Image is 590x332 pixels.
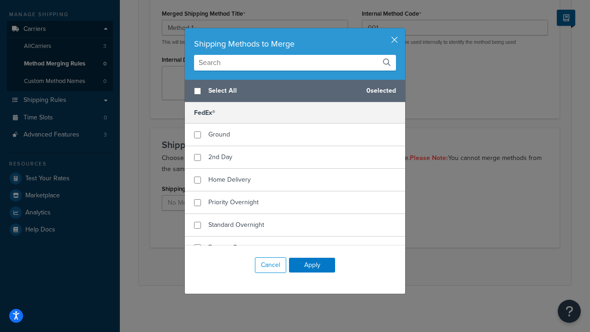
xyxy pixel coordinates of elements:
[208,84,359,97] span: Select All
[289,258,335,273] button: Apply
[185,102,405,124] h5: FedEx®
[208,152,232,162] span: 2nd Day
[208,130,230,139] span: Ground
[194,37,396,50] div: Shipping Methods to Merge
[208,243,249,252] span: Express Saver
[208,220,264,230] span: Standard Overnight
[208,175,251,184] span: Home Delivery
[208,197,259,207] span: Priority Overnight
[194,55,396,71] input: Search
[185,80,405,102] div: 0 selected
[255,257,286,273] button: Cancel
